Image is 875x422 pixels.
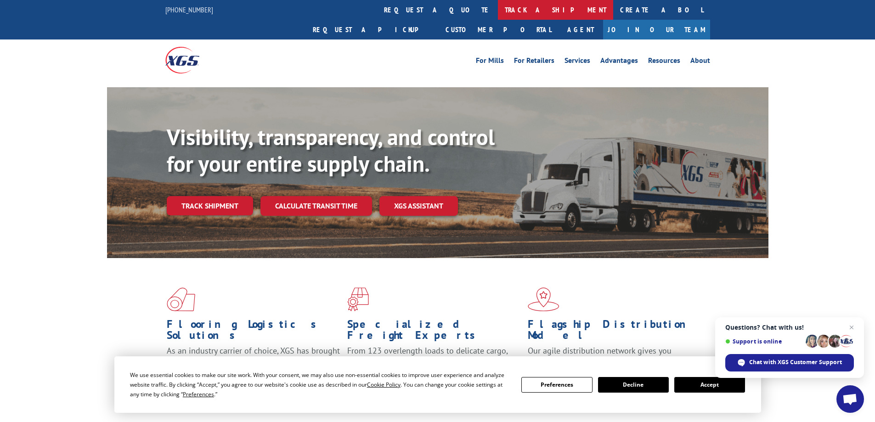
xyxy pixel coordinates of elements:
span: Our agile distribution network gives you nationwide inventory management on demand. [528,345,697,367]
span: As an industry carrier of choice, XGS has brought innovation and dedication to flooring logistics... [167,345,340,378]
button: Preferences [521,377,592,393]
a: XGS ASSISTANT [379,196,458,216]
a: [PHONE_NUMBER] [165,5,213,14]
a: Calculate transit time [260,196,372,216]
button: Accept [674,377,745,393]
span: Preferences [183,390,214,398]
a: For Mills [476,57,504,67]
a: About [690,57,710,67]
span: Cookie Policy [367,381,401,388]
b: Visibility, transparency, and control for your entire supply chain. [167,123,495,178]
a: Agent [558,20,603,39]
a: Request a pickup [306,20,439,39]
span: Questions? Chat with us! [725,324,854,331]
img: xgs-icon-total-supply-chain-intelligence-red [167,287,195,311]
div: Cookie Consent Prompt [114,356,761,413]
a: For Retailers [514,57,554,67]
img: xgs-icon-flagship-distribution-model-red [528,287,559,311]
a: Customer Portal [439,20,558,39]
div: We use essential cookies to make our site work. With your consent, we may also use non-essential ... [130,370,510,399]
span: Support is online [725,338,802,345]
div: Open chat [836,385,864,413]
h1: Flooring Logistics Solutions [167,319,340,345]
a: Advantages [600,57,638,67]
span: Close chat [846,322,857,333]
a: Join Our Team [603,20,710,39]
h1: Specialized Freight Experts [347,319,521,345]
h1: Flagship Distribution Model [528,319,701,345]
a: Services [565,57,590,67]
a: Track shipment [167,196,253,215]
img: xgs-icon-focused-on-flooring-red [347,287,369,311]
button: Decline [598,377,669,393]
a: Resources [648,57,680,67]
span: Chat with XGS Customer Support [749,358,842,366]
p: From 123 overlength loads to delicate cargo, our experienced staff knows the best way to move you... [347,345,521,386]
div: Chat with XGS Customer Support [725,354,854,371]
